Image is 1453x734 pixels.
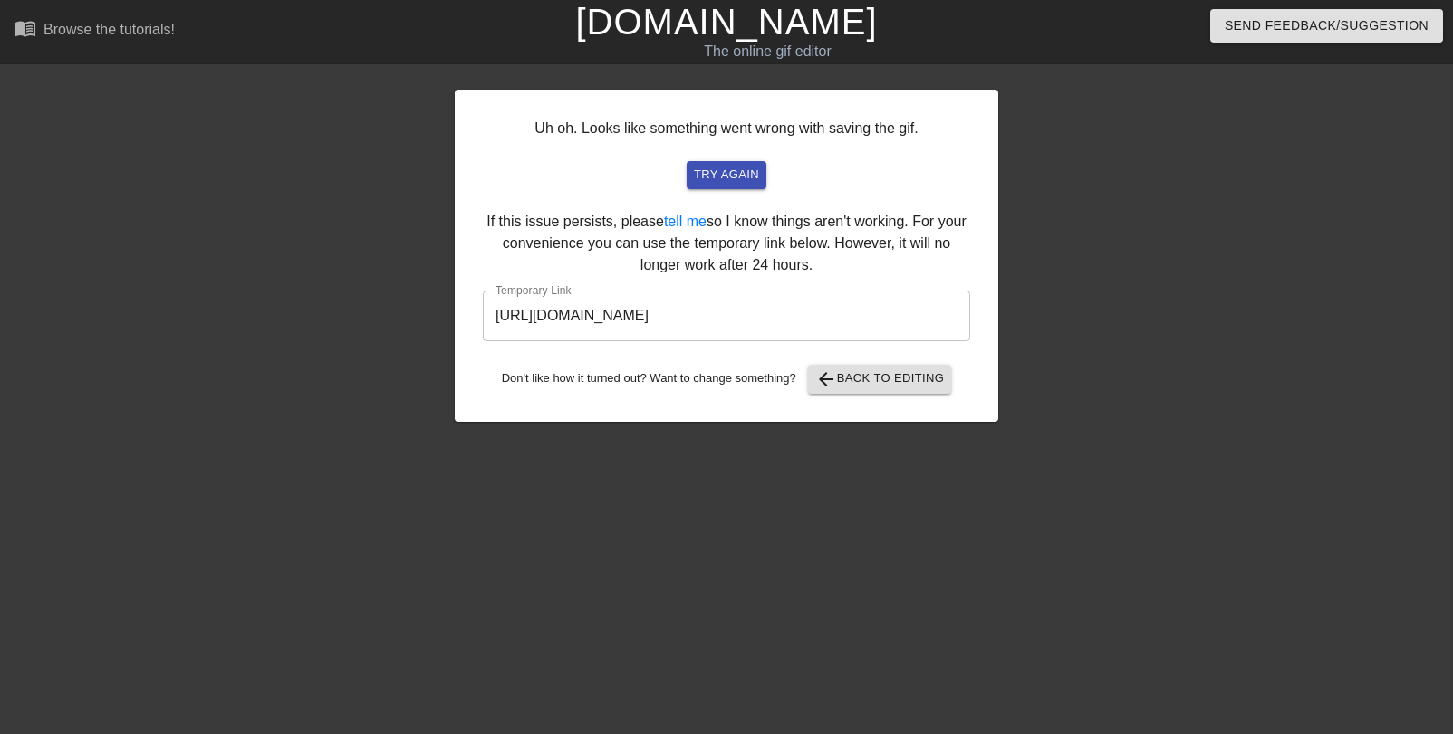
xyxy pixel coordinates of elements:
[664,214,707,229] a: tell me
[1225,14,1429,37] span: Send Feedback/Suggestion
[43,22,175,37] div: Browse the tutorials!
[483,365,970,394] div: Don't like how it turned out? Want to change something?
[575,2,877,42] a: [DOMAIN_NAME]
[455,90,998,422] div: Uh oh. Looks like something went wrong with saving the gif. If this issue persists, please so I k...
[494,41,1043,62] div: The online gif editor
[815,368,837,390] span: arrow_back
[815,368,945,390] span: Back to Editing
[14,17,175,45] a: Browse the tutorials!
[483,291,970,341] input: bare
[808,365,952,394] button: Back to Editing
[14,17,36,39] span: menu_book
[1210,9,1443,43] button: Send Feedback/Suggestion
[694,165,759,186] span: try again
[687,161,766,189] button: try again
